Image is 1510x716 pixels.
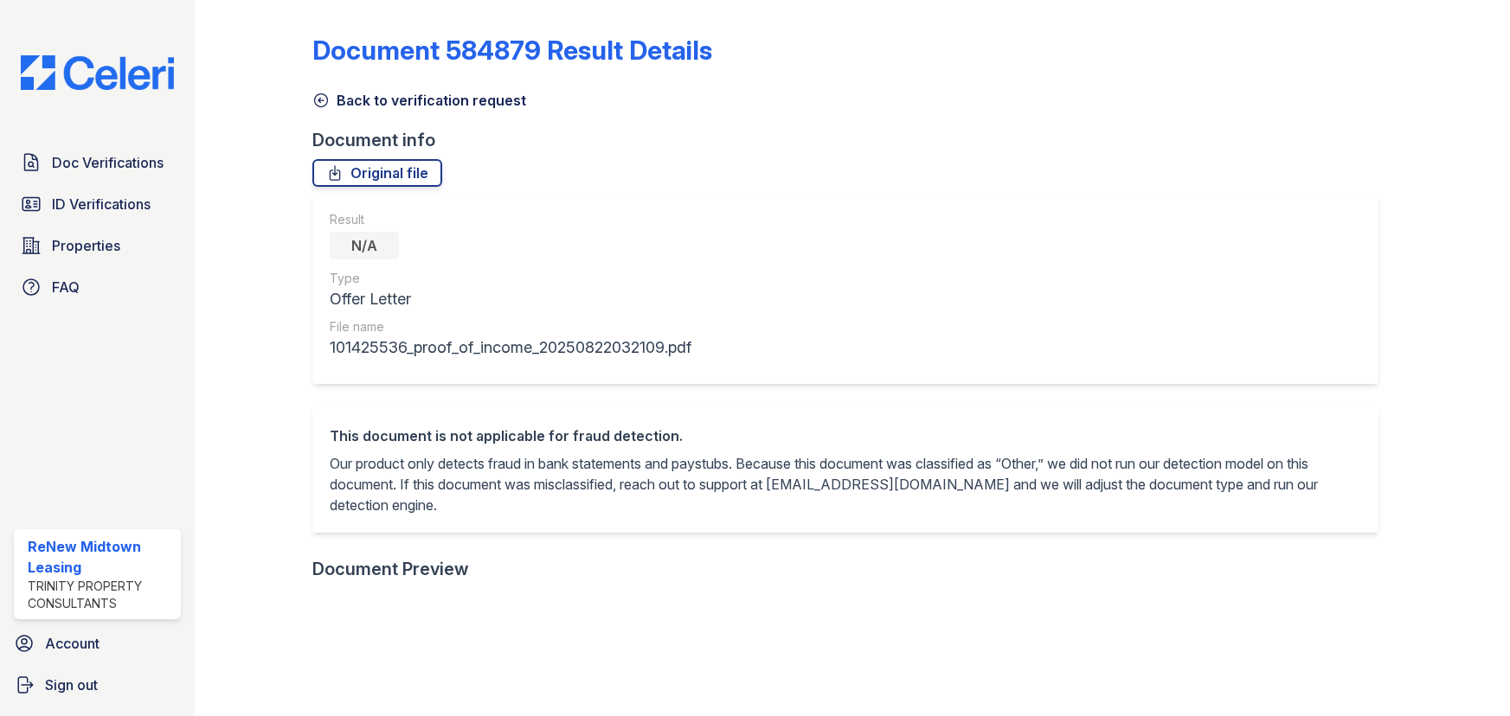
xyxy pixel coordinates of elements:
div: Trinity Property Consultants [28,578,174,612]
a: Sign out [7,668,188,702]
a: Original file [312,159,442,187]
div: This document is not applicable for fraud detection. [330,425,1361,446]
div: Document info [312,128,1392,152]
span: Properties [52,235,120,256]
p: Our product only detects fraud in bank statements and paystubs. Because this document was classif... [330,453,1361,515]
a: Back to verification request [312,90,526,111]
div: N/A [330,232,399,259]
div: Type [330,270,691,287]
img: CE_Logo_Blue-a8612792a0a2168367f1c8372b55b34899dd931a85d93a1a3d3e32e68fde9ad4.png [7,55,188,90]
div: 101425536_proof_of_income_20250822032109.pdf [330,336,691,360]
a: Doc Verifications [14,145,181,180]
span: ID Verifications [52,194,151,214]
span: FAQ [52,277,80,297]
div: ReNew Midtown Leasing [28,536,174,578]
div: Offer Letter [330,287,691,311]
div: Result [330,211,691,228]
a: Account [7,626,188,661]
a: FAQ [14,270,181,304]
span: Sign out [45,674,98,695]
a: Document 584879 Result Details [312,35,712,66]
div: Document Preview [312,557,469,581]
span: Doc Verifications [52,152,164,173]
a: ID Verifications [14,187,181,221]
div: File name [330,318,691,336]
span: Account [45,633,100,654]
a: Properties [14,228,181,263]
